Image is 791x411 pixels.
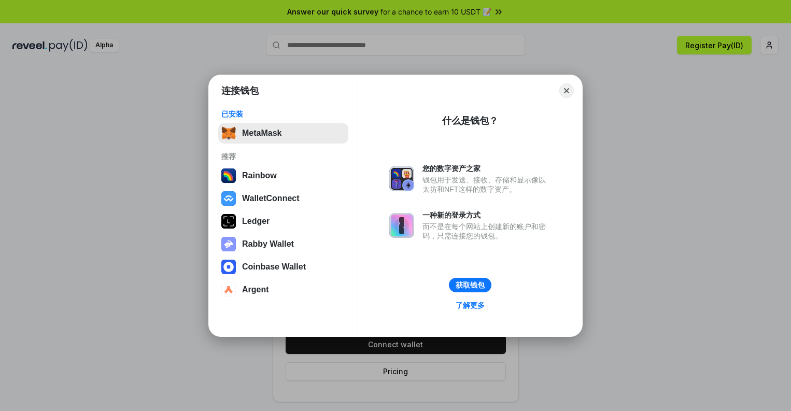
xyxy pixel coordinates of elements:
img: svg+xml,%3Csvg%20width%3D%2228%22%20height%3D%2228%22%20viewBox%3D%220%200%2028%2028%22%20fill%3D... [221,260,236,274]
img: svg+xml,%3Csvg%20width%3D%2228%22%20height%3D%2228%22%20viewBox%3D%220%200%2028%2028%22%20fill%3D... [221,282,236,297]
div: 而不是在每个网站上创建新的账户和密码，只需连接您的钱包。 [422,222,551,240]
div: 什么是钱包？ [442,115,498,127]
img: svg+xml,%3Csvg%20xmlns%3D%22http%3A%2F%2Fwww.w3.org%2F2000%2Fsvg%22%20fill%3D%22none%22%20viewBox... [389,166,414,191]
img: svg+xml,%3Csvg%20width%3D%2228%22%20height%3D%2228%22%20viewBox%3D%220%200%2028%2028%22%20fill%3D... [221,191,236,206]
div: 您的数字资产之家 [422,164,551,173]
div: Coinbase Wallet [242,262,306,272]
div: 钱包用于发送、接收、存储和显示像以太坊和NFT这样的数字资产。 [422,175,551,194]
img: svg+xml,%3Csvg%20xmlns%3D%22http%3A%2F%2Fwww.w3.org%2F2000%2Fsvg%22%20fill%3D%22none%22%20viewBox... [221,237,236,251]
a: 了解更多 [449,299,491,312]
div: 了解更多 [456,301,485,310]
div: Rabby Wallet [242,239,294,249]
div: WalletConnect [242,194,300,203]
img: svg+xml,%3Csvg%20xmlns%3D%22http%3A%2F%2Fwww.w3.org%2F2000%2Fsvg%22%20width%3D%2228%22%20height%3... [221,214,236,229]
button: WalletConnect [218,188,348,209]
div: 已安装 [221,109,345,119]
button: Rainbow [218,165,348,186]
button: Close [559,83,574,98]
button: MetaMask [218,123,348,144]
div: MetaMask [242,129,281,138]
button: 获取钱包 [449,278,491,292]
button: Ledger [218,211,348,232]
div: 一种新的登录方式 [422,210,551,220]
div: Rainbow [242,171,277,180]
div: Ledger [242,217,270,226]
div: 推荐 [221,152,345,161]
img: svg+xml,%3Csvg%20xmlns%3D%22http%3A%2F%2Fwww.w3.org%2F2000%2Fsvg%22%20fill%3D%22none%22%20viewBox... [389,213,414,238]
div: 获取钱包 [456,280,485,290]
img: svg+xml,%3Csvg%20width%3D%22120%22%20height%3D%22120%22%20viewBox%3D%220%200%20120%20120%22%20fil... [221,168,236,183]
h1: 连接钱包 [221,84,259,97]
div: Argent [242,285,269,294]
button: Argent [218,279,348,300]
img: svg+xml,%3Csvg%20fill%3D%22none%22%20height%3D%2233%22%20viewBox%3D%220%200%2035%2033%22%20width%... [221,126,236,140]
button: Rabby Wallet [218,234,348,254]
button: Coinbase Wallet [218,257,348,277]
